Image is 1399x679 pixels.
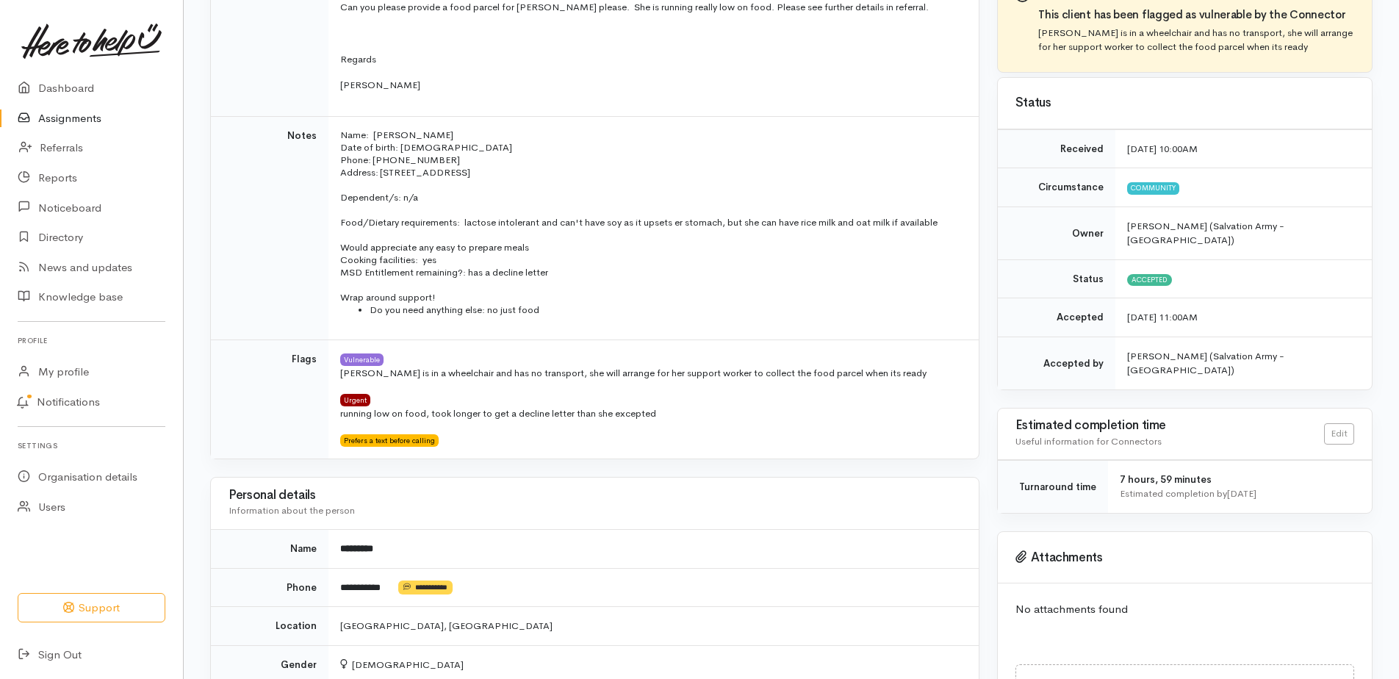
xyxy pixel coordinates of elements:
[1015,419,1324,433] h3: Estimated completion time
[211,607,328,646] td: Location
[340,658,464,671] span: [DEMOGRAPHIC_DATA]
[18,331,165,351] h6: Profile
[1015,435,1162,448] span: Useful information for Connectors
[1127,143,1198,155] time: [DATE] 10:00AM
[1120,486,1354,501] div: Estimated completion by
[1038,26,1354,54] p: [PERSON_NAME] is in a wheelchair and has no transport, she will arrange for her support worker to...
[211,116,328,339] td: Notes
[340,241,961,254] p: Would appreciate any easy to prepare meals
[998,259,1115,298] td: Status
[211,339,328,459] td: Flags
[998,460,1108,513] td: Turnaround time
[1127,220,1284,247] span: [PERSON_NAME] (Salvation Army - [GEOGRAPHIC_DATA])
[340,52,961,67] p: Regards
[18,436,165,456] h6: Settings
[1227,487,1256,500] time: [DATE]
[340,291,961,303] p: Wrap around support!
[340,406,961,421] p: running low on food, took longer to get a decline letter than she excepted
[1115,337,1372,389] td: [PERSON_NAME] (Salvation Army - [GEOGRAPHIC_DATA])
[1015,550,1354,565] h3: Attachments
[1015,601,1354,618] p: No attachments found
[340,254,961,279] p: Cooking facilities: yes MSD Entitlement remaining?: has a decline letter
[1038,9,1354,21] h4: This client has been flagged as vulnerable by the Connector
[1324,423,1354,445] a: Edit
[1127,182,1179,194] span: Community
[340,179,961,204] p: Dependent/s: n/a
[211,568,328,607] td: Phone
[1127,311,1198,323] time: [DATE] 11:00AM
[229,504,355,517] span: Information about the person
[340,434,439,446] span: Prefers a text before calling
[1015,96,1354,110] h3: Status
[998,168,1115,207] td: Circumstance
[340,166,961,179] p: Address: [STREET_ADDRESS]
[211,530,328,569] td: Name
[1127,274,1172,286] span: Accepted
[229,489,961,503] h3: Personal details
[998,337,1115,389] td: Accepted by
[340,366,961,381] p: [PERSON_NAME] is in a wheelchair and has no transport, she will arrange for her support worker to...
[340,353,384,365] span: Vulnerable
[370,303,961,316] li: Do you need anything else: no just food
[18,593,165,623] button: Support
[998,129,1115,168] td: Received
[340,129,961,166] p: Name: [PERSON_NAME] Date of birth: [DEMOGRAPHIC_DATA] Phone: [PHONE_NUMBER]
[328,607,979,646] td: [GEOGRAPHIC_DATA], [GEOGRAPHIC_DATA]
[340,78,961,93] p: [PERSON_NAME]
[998,206,1115,259] td: Owner
[998,298,1115,337] td: Accepted
[1120,473,1212,486] span: 7 hours, 59 minutes
[340,216,961,229] p: Food/Dietary requirements: lactose intolerant and can't have soy as it upsets er stomach, but she...
[340,394,370,406] span: Urgent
